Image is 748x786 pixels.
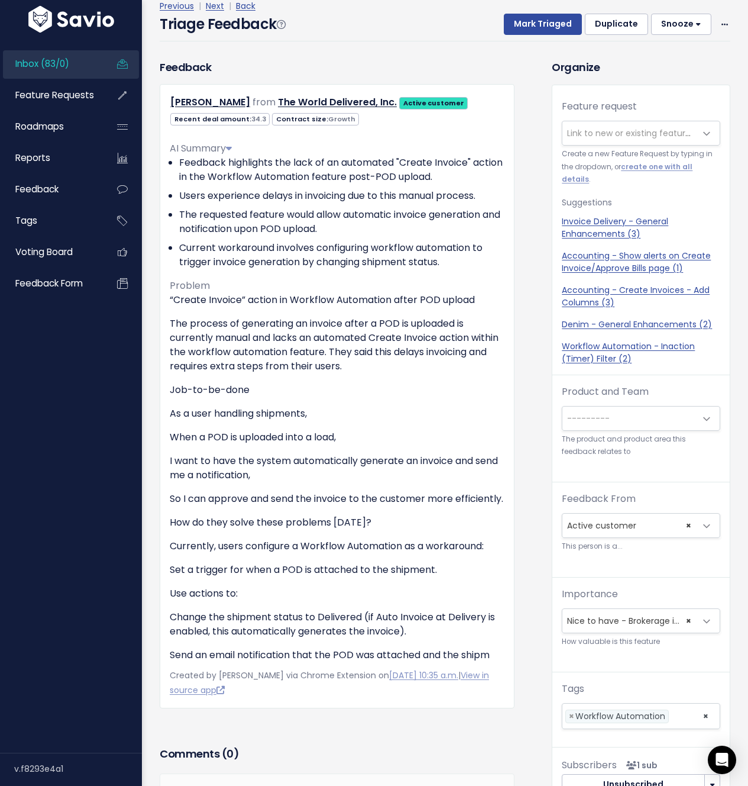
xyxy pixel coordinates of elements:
[702,704,709,729] span: ×
[552,59,730,75] h3: Organize
[562,318,720,331] a: Denim - General Enhancements (2)
[170,293,504,307] p: “Create Invoice” action in Workflow Automation after POD upload
[575,710,665,722] span: Workflow Automation
[160,14,285,35] h4: Triage Feedback
[3,50,98,78] a: Inbox (83/0)
[170,492,504,506] p: So I can approve and send the invoice to the customer more efficiently.
[562,162,692,184] a: create one with all details
[686,514,691,537] span: ×
[567,413,610,424] span: ---------
[3,239,98,266] a: Voting Board
[651,14,711,35] button: Snooze
[252,95,276,109] span: from
[389,669,458,681] a: [DATE] 10:35 a.m.
[272,113,359,125] span: Contract size:
[15,57,69,70] span: Inbox (83/0)
[25,6,117,33] img: logo-white.9d6f32f41409.svg
[562,148,720,186] small: Create a new Feature Request by typing in the dropdown, or .
[170,141,232,155] span: AI Summary
[562,540,720,553] small: This person is a...
[3,207,98,234] a: Tags
[562,340,720,365] a: Workflow Automation - Inaction (Timer) Filter (2)
[226,746,234,761] span: 0
[179,189,504,203] li: Users experience delays in invoicing due to this manual process.
[562,636,720,648] small: How valuable is this feature
[708,746,736,774] div: Open Intercom Messenger
[562,609,696,633] span: Nice to have - Brokerage is Ok
[569,710,574,723] span: ×
[179,241,504,269] li: Current workaround involves configuring workflow automation to trigger invoice generation by chan...
[170,669,489,696] span: Created by [PERSON_NAME] via Chrome Extension on |
[15,246,73,258] span: Voting Board
[686,609,691,633] span: ×
[278,95,397,109] a: The World Delivered, Inc.
[170,587,504,601] p: Use actions to:
[170,279,210,292] span: Problem
[170,563,504,577] p: Set a trigger for when a POD is attached to the shipment.
[14,753,142,784] div: v.f8293e4a1
[562,99,637,114] label: Feature request
[170,113,270,125] span: Recent deal amount:
[15,120,64,133] span: Roadmaps
[562,758,617,772] span: Subscribers
[160,746,514,762] h3: Comments ( )
[3,270,98,297] a: Feedback form
[3,144,98,172] a: Reports
[170,407,504,421] p: As a user handling shipments,
[3,82,98,109] a: Feature Requests
[179,208,504,236] li: The requested feature would allow automatic invoice generation and notification upon POD upload.
[562,284,720,309] a: Accounting - Create Invoices - Add Columns (3)
[170,383,504,397] p: Job-to-be-done
[15,152,50,164] span: Reports
[562,195,720,210] p: Suggestions
[621,759,658,771] span: <p><strong>Subscribers</strong><br><br> - Santiago Ruiz<br> </p>
[562,682,584,696] label: Tags
[3,113,98,140] a: Roadmaps
[15,214,37,227] span: Tags
[170,454,504,482] p: I want to have the system automatically generate an invoice and send me a notification,
[565,710,669,723] li: Workflow Automation
[562,250,720,275] a: Accounting - Show alerts on Create Invoice/Approve Bills page (1)
[3,176,98,203] a: Feedback
[251,114,266,124] span: 34.3
[562,608,720,633] span: Nice to have - Brokerage is Ok
[15,89,94,101] span: Feature Requests
[562,433,720,459] small: The product and product area this feedback relates to
[504,14,582,35] button: Mark Triaged
[179,156,504,184] li: Feedback highlights the lack of an automated "Create Invoice" action in the Workflow Automation f...
[15,183,59,195] span: Feedback
[585,14,648,35] button: Duplicate
[170,317,504,373] p: The process of generating an invoice after a POD is uploaded is currently manual and lacks an aut...
[170,610,504,639] p: Change the shipment status to Delivered (if Auto Invoice at Delivery is enabled, this automatical...
[562,514,696,537] span: Active customer
[562,385,649,399] label: Product and Team
[170,648,504,662] p: Send an email notification that the POD was attached and the shipm
[170,430,504,444] p: When a POD is uploaded into a load,
[562,215,720,240] a: Invoice Delivery - General Enhancements (3)
[562,587,618,601] label: Importance
[160,59,211,75] h3: Feedback
[562,492,636,506] label: Feedback From
[403,98,464,108] strong: Active customer
[170,539,504,553] p: Currently, users configure a Workflow Automation as a workaround:
[170,95,250,109] a: [PERSON_NAME]
[567,127,730,139] span: Link to new or existing feature request...
[170,516,504,530] p: How do they solve these problems [DATE]?
[328,114,355,124] span: Growth
[15,277,83,289] span: Feedback form
[562,513,720,538] span: Active customer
